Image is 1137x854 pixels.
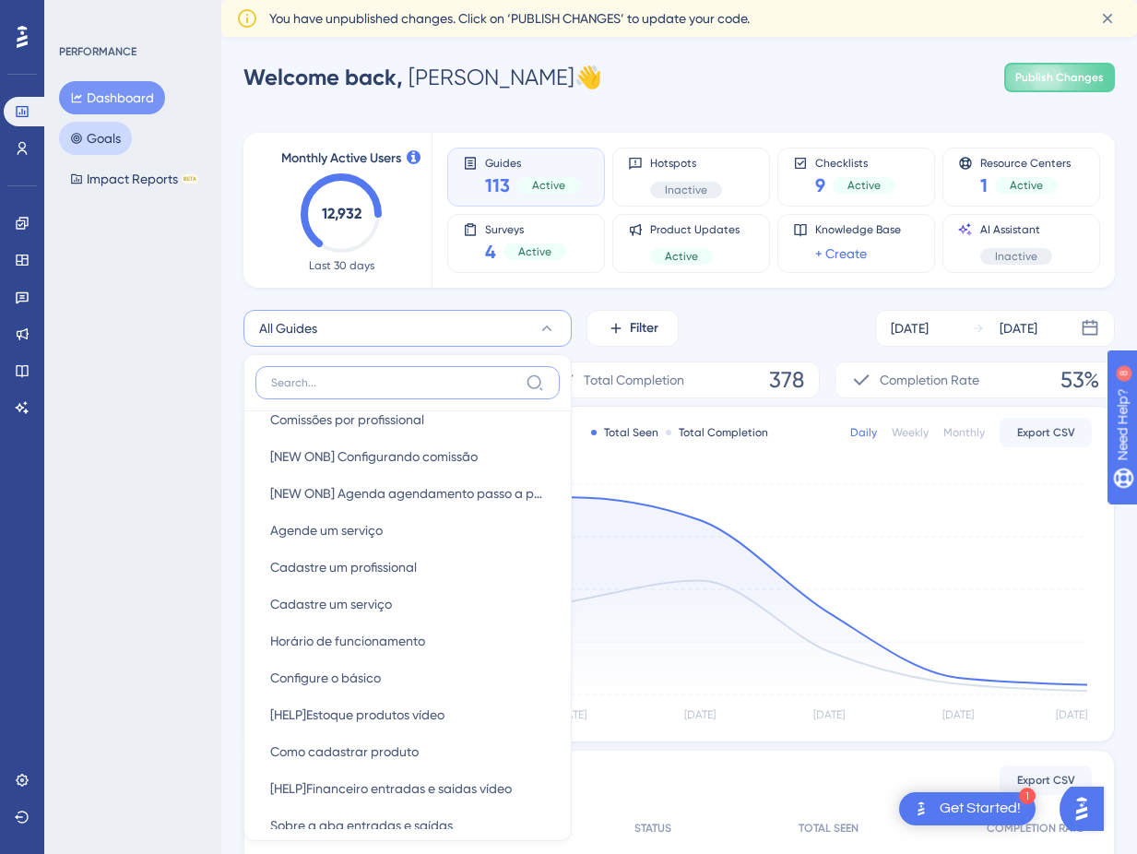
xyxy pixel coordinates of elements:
button: Comissões por profissional [255,401,560,438]
button: [NEW ONB] Configurando comissão [255,438,560,475]
button: Impact ReportsBETA [59,162,209,196]
button: Como cadastrar produto [255,733,560,770]
a: + Create [815,243,867,265]
div: Open Get Started! checklist, remaining modules: 1 [899,792,1036,825]
span: Monthly Active Users [281,148,401,170]
span: TOTAL SEEN [799,821,859,836]
span: Agende um serviço [270,519,383,541]
span: Last 30 days [309,258,374,273]
span: 1 [980,172,988,198]
span: Horário de funcionamento [270,630,425,652]
span: Welcome back, [243,64,403,90]
span: Active [1010,178,1043,193]
span: Need Help? [43,5,115,27]
button: Dashboard [59,81,165,114]
tspan: [DATE] [813,708,845,721]
span: Active [847,178,881,193]
button: [HELP]Financeiro entradas e saidas vídeo [255,770,560,807]
span: 4 [485,239,496,265]
span: 378 [769,365,804,395]
div: Weekly [892,425,929,440]
span: [HELP]Estoque produtos vídeo [270,704,444,726]
button: Configure o básico [255,659,560,696]
span: Active [665,249,698,264]
span: Surveys [485,222,566,235]
span: Hotspots [650,156,722,171]
img: launcher-image-alternative-text [910,798,932,820]
text: 12,932 [322,205,361,222]
span: Knowledge Base [815,222,901,237]
span: Checklists [815,156,895,169]
span: Sobre a aba entradas e saídas [270,814,453,836]
div: [DATE] [1000,317,1037,339]
span: Resource Centers [980,156,1071,169]
span: Configure o básico [270,667,381,689]
span: Product Updates [650,222,740,237]
button: Goals [59,122,132,155]
span: Export CSV [1017,425,1075,440]
span: Completion Rate [880,369,979,391]
tspan: [DATE] [684,708,716,721]
span: 9 [815,172,825,198]
button: Publish Changes [1004,63,1115,92]
span: [NEW ONB] Agenda agendamento passo a passo [270,482,545,504]
span: Active [532,178,565,193]
span: Inactive [995,249,1037,264]
div: Total Completion [666,425,768,440]
button: Agende um serviço [255,512,560,549]
div: 1 [1019,788,1036,804]
span: Filter [630,317,658,339]
div: [DATE] [891,317,929,339]
button: Cadastre um profissional [255,549,560,586]
span: Guides [485,156,580,169]
span: Active [518,244,551,259]
span: Total Completion [584,369,684,391]
button: Cadastre um serviço [255,586,560,623]
span: STATUS [634,821,671,836]
div: Monthly [943,425,985,440]
input: Search... [271,375,518,390]
div: Daily [850,425,877,440]
button: Export CSV [1000,418,1092,447]
span: Inactive [665,183,707,197]
button: [HELP]Estoque produtos vídeo [255,696,560,733]
span: [HELP]Financeiro entradas e saidas vídeo [270,777,512,800]
span: Como cadastrar produto [270,741,419,763]
span: Cadastre um serviço [270,593,392,615]
button: Sobre a aba entradas e saídas [255,807,560,844]
div: Total Seen [591,425,658,440]
span: 113 [485,172,510,198]
span: COMPLETION RATE [987,821,1083,836]
div: [PERSON_NAME] 👋 [243,63,602,92]
span: You have unpublished changes. Click on ‘PUBLISH CHANGES’ to update your code. [269,7,750,30]
button: [NEW ONB] Agenda agendamento passo a passo [255,475,560,512]
button: Horário de funcionamento [255,623,560,659]
div: 8 [128,9,134,24]
div: Get Started! [940,799,1021,819]
tspan: [DATE] [942,708,974,721]
div: BETA [182,174,198,184]
span: [NEW ONB] Configurando comissão [270,445,478,468]
span: Cadastre um profissional [270,556,417,578]
span: Export CSV [1017,773,1075,788]
tspan: [DATE] [1056,708,1087,721]
iframe: UserGuiding AI Assistant Launcher [1060,781,1115,836]
span: 53% [1060,365,1099,395]
span: Publish Changes [1015,70,1104,85]
span: AI Assistant [980,222,1052,237]
span: All Guides [259,317,317,339]
div: PERFORMANCE [59,44,136,59]
button: Export CSV [1000,765,1092,795]
span: Comissões por profissional [270,409,424,431]
button: Filter [586,310,679,347]
button: All Guides [243,310,572,347]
